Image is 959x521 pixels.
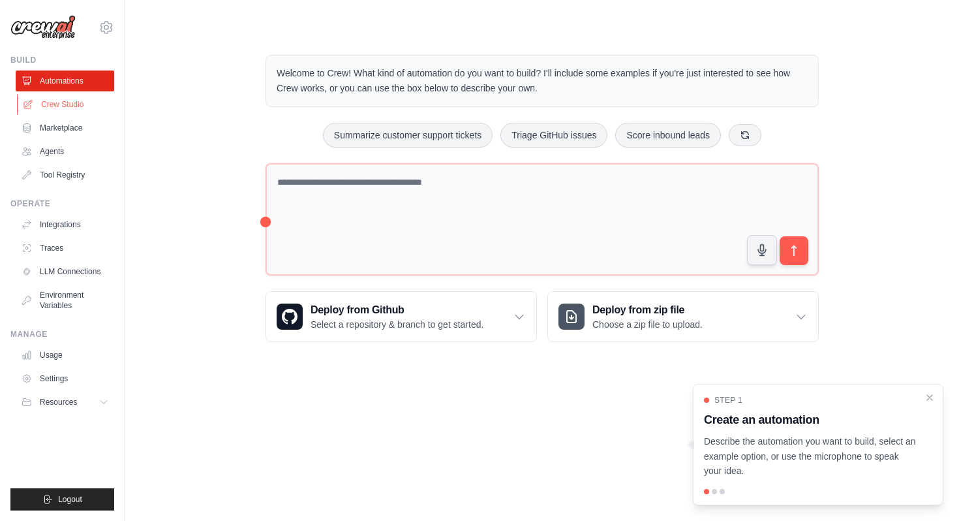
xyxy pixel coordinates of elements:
[16,141,114,162] a: Agents
[16,71,114,91] a: Automations
[10,15,76,40] img: Logo
[16,238,114,259] a: Traces
[10,55,114,65] div: Build
[311,302,483,318] h3: Deploy from Github
[10,488,114,511] button: Logout
[592,302,703,318] h3: Deploy from zip file
[16,285,114,316] a: Environment Variables
[323,123,493,148] button: Summarize customer support tickets
[17,94,115,115] a: Crew Studio
[924,392,935,403] button: Close walkthrough
[714,395,742,405] span: Step 1
[592,318,703,331] p: Choose a zip file to upload.
[10,329,114,339] div: Manage
[311,318,483,331] p: Select a repository & branch to get started.
[16,261,114,282] a: LLM Connections
[704,411,917,429] h3: Create an automation
[40,397,77,407] span: Resources
[16,214,114,235] a: Integrations
[16,118,114,138] a: Marketplace
[615,123,721,148] button: Score inbound leads
[16,392,114,413] button: Resources
[58,494,82,505] span: Logout
[704,434,917,479] p: Describe the automation you want to build, select an example option, or use the microphone to spe...
[277,66,808,96] p: Welcome to Crew! What kind of automation do you want to build? I'll include some examples if you'...
[16,165,114,185] a: Tool Registry
[894,458,959,521] iframe: Chat Widget
[16,345,114,366] a: Usage
[16,368,114,389] a: Settings
[10,198,114,209] div: Operate
[500,123,607,148] button: Triage GitHub issues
